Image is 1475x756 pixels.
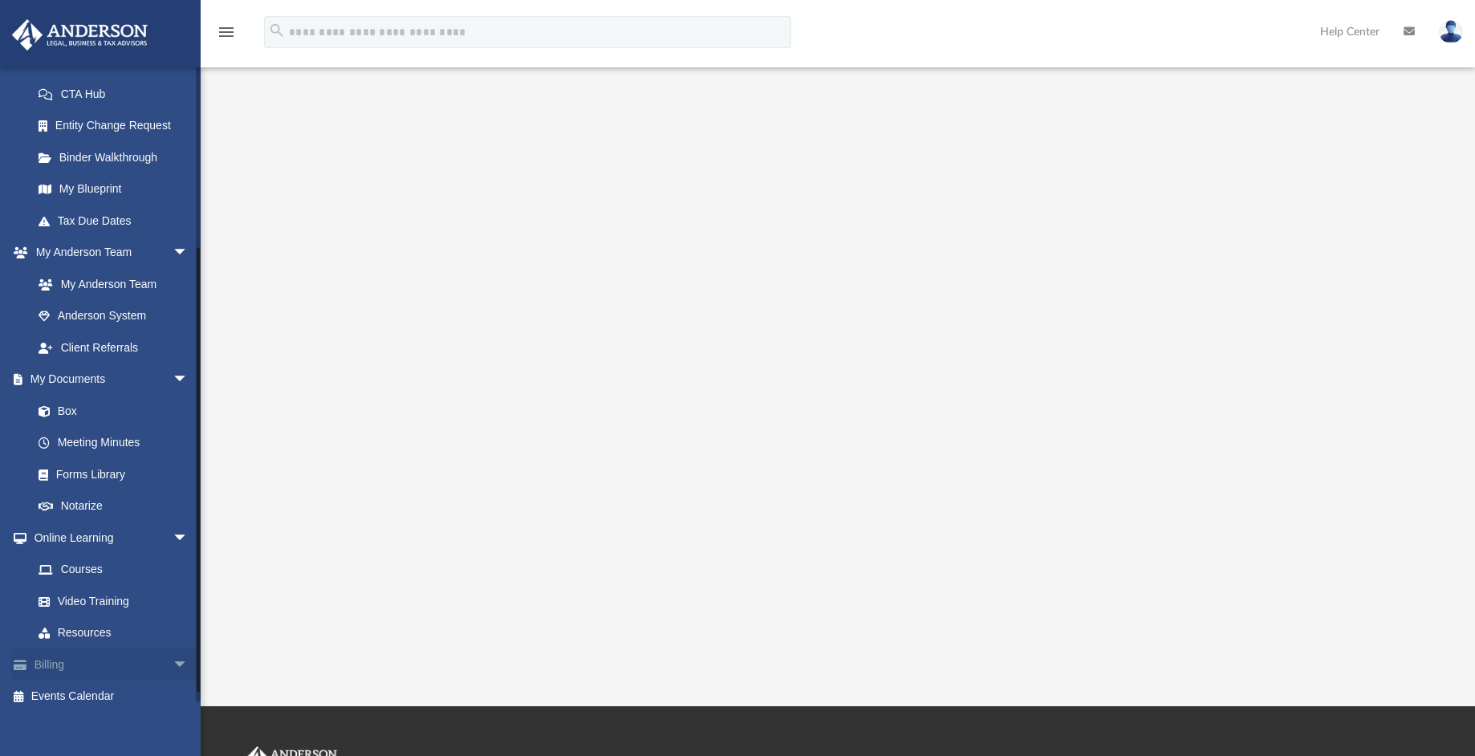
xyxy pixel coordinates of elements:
[173,364,205,396] span: arrow_drop_down
[268,22,286,39] i: search
[22,173,205,205] a: My Blueprint
[173,237,205,270] span: arrow_drop_down
[22,490,205,522] a: Notarize
[11,522,205,554] a: Online Learningarrow_drop_down
[7,19,152,51] img: Anderson Advisors Platinum Portal
[22,110,213,142] a: Entity Change Request
[1439,20,1463,43] img: User Pic
[11,237,205,269] a: My Anderson Teamarrow_drop_down
[22,141,213,173] a: Binder Walkthrough
[22,205,213,237] a: Tax Due Dates
[22,585,197,617] a: Video Training
[22,458,197,490] a: Forms Library
[217,30,236,42] a: menu
[217,22,236,42] i: menu
[22,300,205,332] a: Anderson System
[22,554,205,586] a: Courses
[22,395,197,427] a: Box
[11,648,213,681] a: Billingarrow_drop_down
[11,364,205,396] a: My Documentsarrow_drop_down
[11,681,213,713] a: Events Calendar
[173,648,205,681] span: arrow_drop_down
[22,268,197,300] a: My Anderson Team
[22,617,205,649] a: Resources
[22,427,205,459] a: Meeting Minutes
[22,331,205,364] a: Client Referrals
[173,522,205,555] span: arrow_drop_down
[22,78,213,110] a: CTA Hub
